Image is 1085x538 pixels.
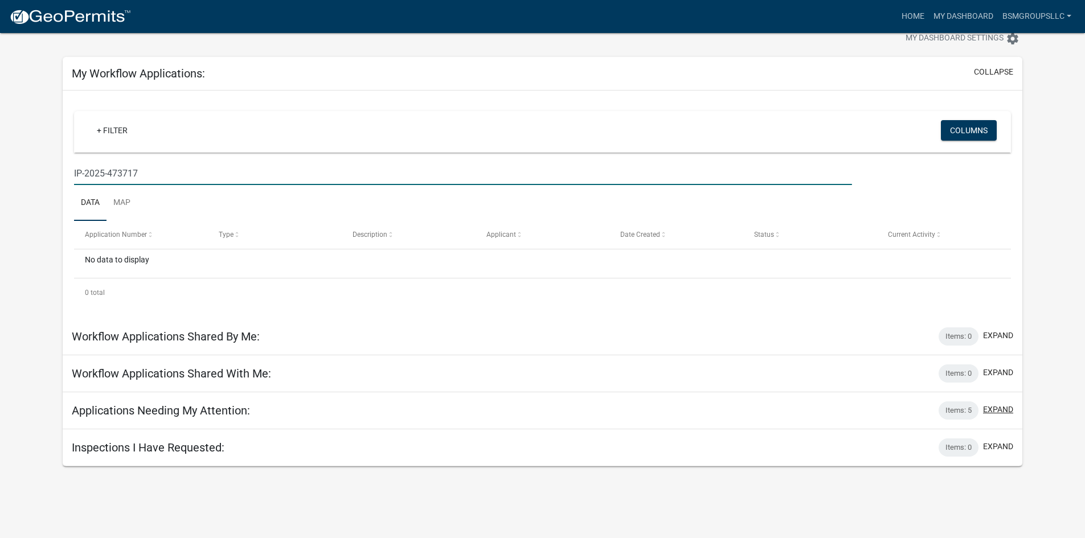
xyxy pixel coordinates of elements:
h5: My Workflow Applications: [72,67,205,80]
span: Applicant [486,231,516,239]
a: + Filter [88,120,137,141]
div: collapse [63,91,1022,318]
datatable-header-cell: Applicant [476,221,609,248]
button: expand [983,330,1013,342]
button: expand [983,367,1013,379]
span: Current Activity [888,231,935,239]
div: No data to display [74,249,1011,278]
button: expand [983,441,1013,453]
h5: Workflow Applications Shared By Me: [72,330,260,343]
h5: Applications Needing My Attention: [72,404,250,417]
div: Items: 0 [939,327,978,346]
a: BSMGroupsLLC [998,6,1076,27]
button: collapse [974,66,1013,78]
div: 0 total [74,278,1011,307]
datatable-header-cell: Description [342,221,476,248]
a: My Dashboard [929,6,998,27]
h5: Inspections I Have Requested: [72,441,224,454]
div: Items: 5 [939,401,978,420]
a: Data [74,185,107,221]
button: expand [983,404,1013,416]
span: Status [754,231,774,239]
datatable-header-cell: Current Activity [877,221,1010,248]
a: Map [107,185,137,221]
datatable-header-cell: Type [208,221,342,248]
span: Description [353,231,387,239]
a: Home [897,6,929,27]
span: Application Number [85,231,147,239]
datatable-header-cell: Application Number [74,221,208,248]
span: My Dashboard Settings [906,32,1004,46]
h5: Workflow Applications Shared With Me: [72,367,271,380]
div: Items: 0 [939,438,978,457]
datatable-header-cell: Status [743,221,877,248]
span: Type [219,231,234,239]
span: Date Created [620,231,660,239]
button: My Dashboard Settingssettings [896,27,1029,50]
button: Columns [941,120,997,141]
input: Search for applications [74,162,851,185]
div: Items: 0 [939,364,978,383]
i: settings [1006,32,1020,46]
datatable-header-cell: Date Created [609,221,743,248]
